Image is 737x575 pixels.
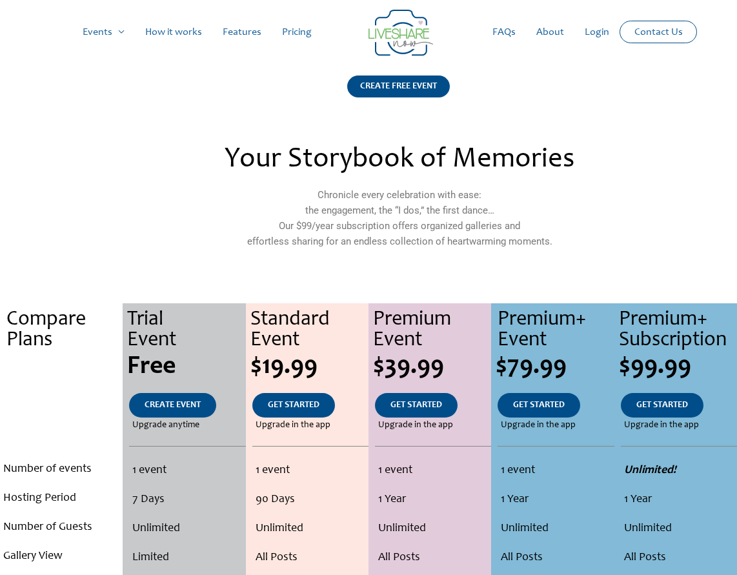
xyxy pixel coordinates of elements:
[621,393,703,418] a: GET STARTED
[347,76,450,97] div: CREATE FREE EVENT
[482,12,526,53] a: FAQs
[624,543,734,572] li: All Posts
[624,418,699,433] span: Upgrade in the app
[378,418,453,433] span: Upgrade in the app
[120,187,679,249] p: Chronicle every celebration with ease: the engagement, the “I dos,” the first dance… Our $99/year...
[378,514,488,543] li: Unlimited
[272,12,322,53] a: Pricing
[45,393,78,418] a: .
[132,514,241,543] li: Unlimited
[378,456,488,485] li: 1 event
[496,354,614,380] div: $79.99
[252,393,335,418] a: GET STARTED
[256,456,365,485] li: 1 event
[60,421,63,430] span: .
[23,12,714,53] nav: Site Navigation
[145,401,201,410] span: CREATE EVENT
[256,418,330,433] span: Upgrade in the app
[72,12,135,53] a: Events
[3,542,119,571] li: Gallery View
[368,10,433,56] img: Group 14 | Live Photo Slideshow for Events | Create Free Events Album for Any Occasion
[127,354,245,380] div: Free
[373,310,491,351] div: Premium Event
[498,310,614,351] div: Premium+ Event
[3,455,119,484] li: Number of events
[250,354,368,380] div: $19.99
[498,393,580,418] a: GET STARTED
[636,401,688,410] span: GET STARTED
[135,12,212,53] a: How it works
[501,485,611,514] li: 1 Year
[212,12,272,53] a: Features
[3,484,119,513] li: Hosting Period
[501,418,576,433] span: Upgrade in the app
[624,485,734,514] li: 1 Year
[6,310,123,351] div: Compare Plans
[624,21,693,43] a: Contact Us
[513,401,565,410] span: GET STARTED
[378,543,488,572] li: All Posts
[501,456,611,485] li: 1 event
[375,393,458,418] a: GET STARTED
[132,485,241,514] li: 7 Days
[132,456,241,485] li: 1 event
[624,465,676,476] strong: Unlimited!
[347,76,450,114] a: CREATE FREE EVENT
[501,543,611,572] li: All Posts
[58,354,65,380] span: .
[256,543,365,572] li: All Posts
[132,543,241,572] li: Limited
[256,514,365,543] li: Unlimited
[390,401,442,410] span: GET STARTED
[132,418,199,433] span: Upgrade anytime
[250,310,368,351] div: Standard Event
[268,401,319,410] span: GET STARTED
[373,354,491,380] div: $39.99
[619,354,737,380] div: $99.99
[526,12,574,53] a: About
[60,401,63,410] span: .
[378,485,488,514] li: 1 Year
[129,393,216,418] a: CREATE EVENT
[120,146,679,174] h2: Your Storybook of Memories
[574,12,620,53] a: Login
[3,513,119,542] li: Number of Guests
[619,310,737,351] div: Premium+ Subscription
[127,310,245,351] div: Trial Event
[256,485,365,514] li: 90 Days
[501,514,611,543] li: Unlimited
[624,514,734,543] li: Unlimited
